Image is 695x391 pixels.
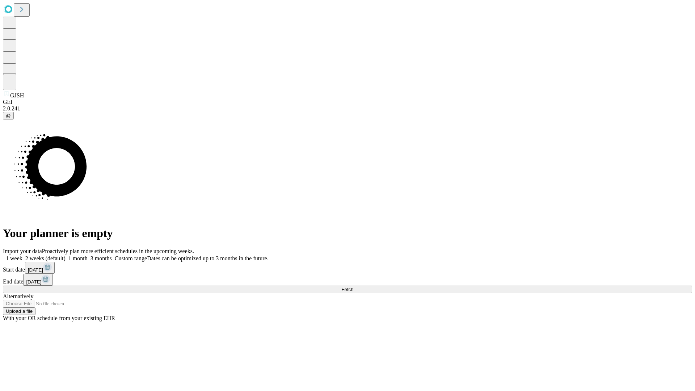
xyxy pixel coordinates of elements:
div: End date [3,274,692,286]
span: Fetch [341,287,353,292]
div: Start date [3,262,692,274]
span: GJSH [10,92,24,98]
span: Import your data [3,248,42,254]
span: 3 months [90,255,112,261]
span: Dates can be optimized up to 3 months in the future. [147,255,268,261]
button: [DATE] [25,262,55,274]
span: Alternatively [3,293,33,299]
span: 1 week [6,255,22,261]
button: Fetch [3,286,692,293]
h1: Your planner is empty [3,227,692,240]
button: [DATE] [23,274,53,286]
span: 1 month [68,255,88,261]
div: 2.0.241 [3,105,692,112]
button: @ [3,112,14,119]
span: Custom range [115,255,147,261]
span: [DATE] [26,279,41,285]
span: Proactively plan more efficient schedules in the upcoming weeks. [42,248,194,254]
div: GEI [3,99,692,105]
span: [DATE] [28,267,43,273]
button: Upload a file [3,307,35,315]
span: 2 weeks (default) [25,255,66,261]
span: @ [6,113,11,118]
span: With your OR schedule from your existing EHR [3,315,115,321]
